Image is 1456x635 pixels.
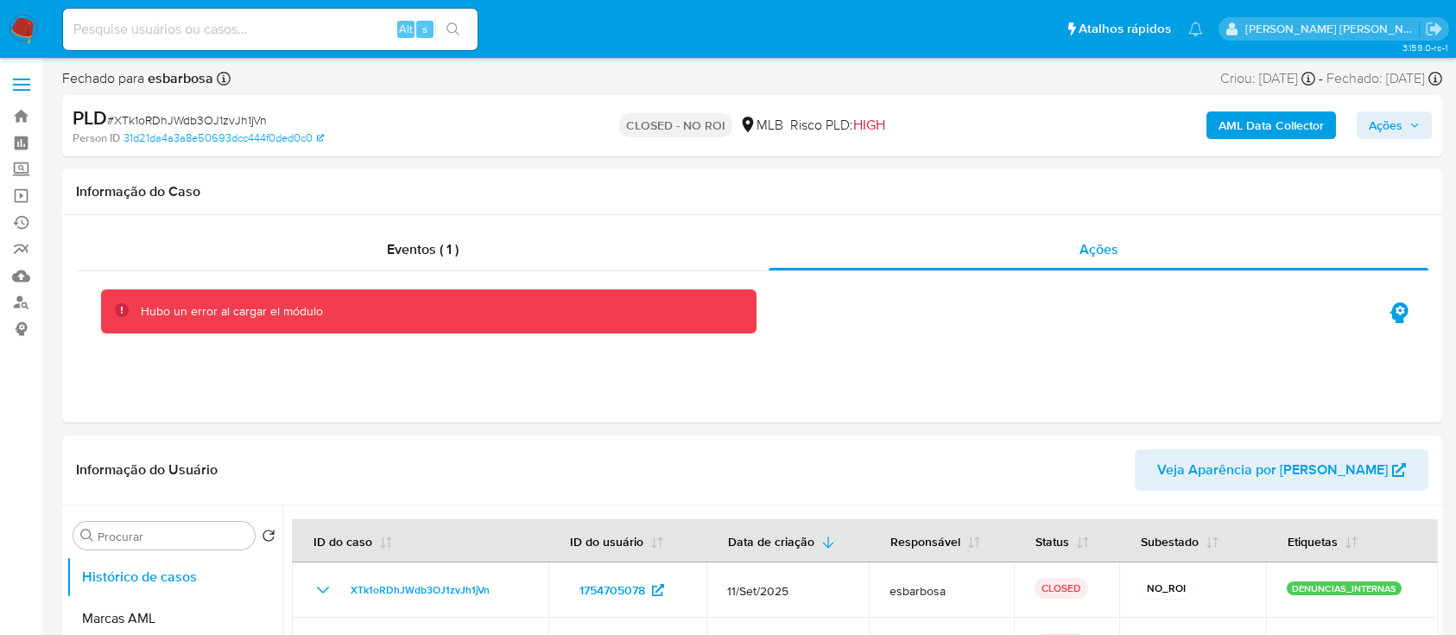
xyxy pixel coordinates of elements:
p: alessandra.barbosa@mercadopago.com [1245,21,1420,37]
input: Procurar [98,529,248,544]
b: AML Data Collector [1219,111,1324,139]
h1: Informação do Caso [76,183,1428,200]
button: Histórico de casos [66,556,282,598]
button: Retornar ao pedido padrão [262,529,275,548]
span: Ações [1079,239,1118,259]
span: # XTk1oRDhJWdb3OJ1zvJh1jVn [107,111,267,129]
div: Hubo un error al cargar el módulo [141,303,323,320]
a: 31d21da4a3a8e50693dcc444f0ded0c0 [123,130,324,146]
input: Pesquise usuários ou casos... [63,18,478,41]
span: - [1319,69,1323,88]
button: AML Data Collector [1206,111,1336,139]
h1: Informação do Usuário [76,461,218,479]
a: Sair [1425,20,1443,38]
button: Procurar [80,529,94,543]
button: Ações [1357,111,1432,139]
span: Ações [1369,111,1402,139]
b: Person ID [73,130,120,146]
button: Veja Aparência por [PERSON_NAME] [1135,449,1428,491]
span: Risco PLD: [790,116,885,135]
b: PLD [73,104,107,131]
span: Atalhos rápidos [1079,20,1171,38]
b: esbarbosa [144,68,213,88]
div: MLB [739,116,783,135]
span: Fechado para [62,69,213,88]
a: Notificações [1188,22,1203,36]
span: Veja Aparência por [PERSON_NAME] [1157,449,1388,491]
div: Fechado: [DATE] [1326,69,1442,88]
div: Criou: [DATE] [1220,69,1315,88]
span: s [422,21,427,37]
span: Eventos ( 1 ) [387,239,459,259]
span: HIGH [853,115,885,135]
span: Alt [399,21,413,37]
p: CLOSED - NO ROI [619,113,732,137]
button: search-icon [435,17,471,41]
